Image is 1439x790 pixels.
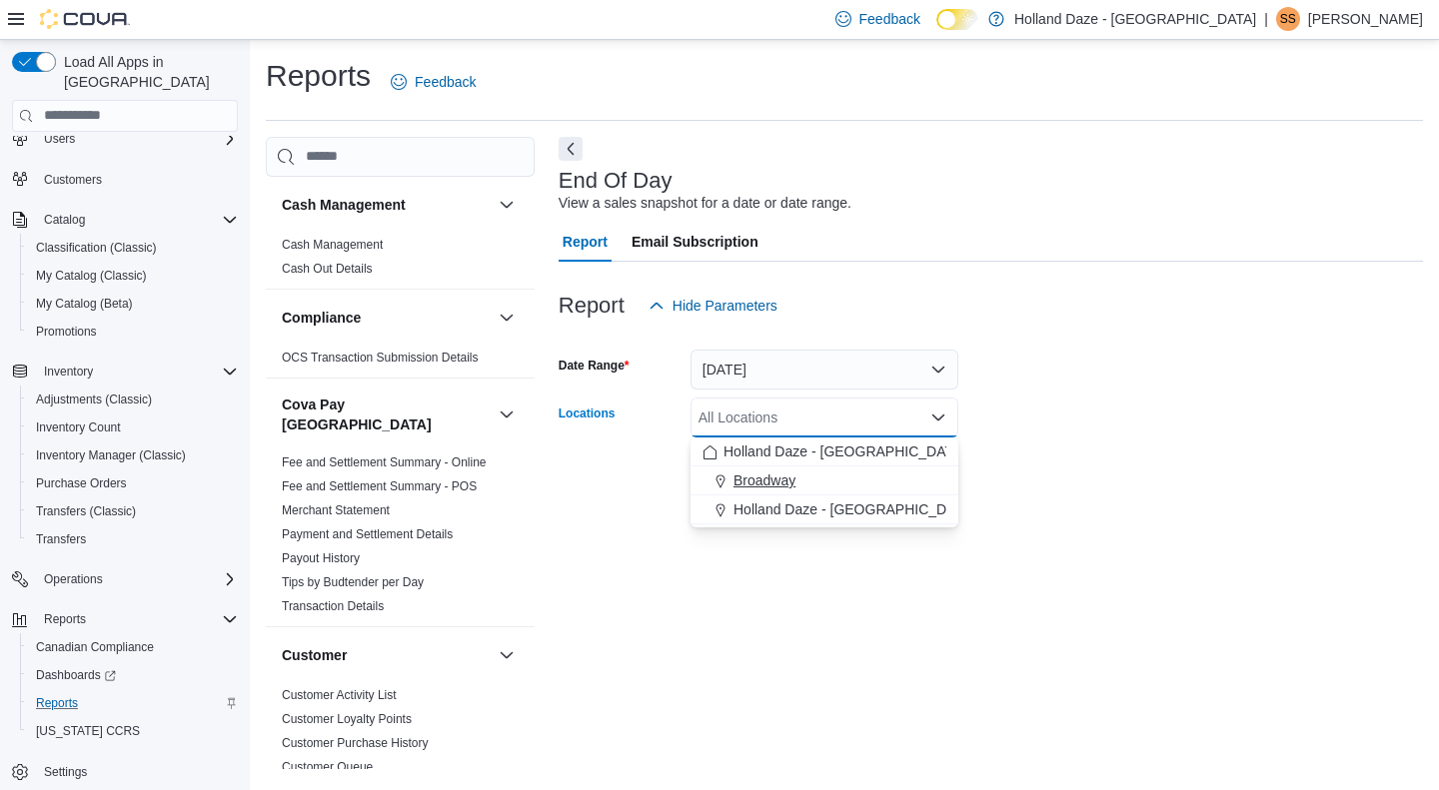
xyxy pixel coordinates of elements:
span: Hide Parameters [673,296,777,316]
span: SS [1280,7,1296,31]
button: My Catalog (Classic) [20,262,246,290]
span: Payment and Settlement Details [282,526,453,542]
span: Washington CCRS [28,719,238,743]
button: Operations [36,567,111,591]
span: Payout History [282,550,360,566]
button: Settings [4,757,246,786]
span: Reports [28,691,238,715]
h3: Customer [282,645,347,665]
a: Cash Management [282,238,383,252]
span: Inventory Count [36,419,121,435]
a: [US_STATE] CCRS [28,719,148,743]
button: Adjustments (Classic) [20,386,246,413]
span: Load All Apps in [GEOGRAPHIC_DATA] [56,52,238,92]
a: Settings [36,760,95,784]
span: Operations [44,571,103,587]
button: Close list of options [930,409,946,425]
a: Customers [36,168,110,192]
button: Users [36,127,83,151]
span: Transfers (Classic) [36,503,136,519]
a: Merchant Statement [282,503,390,517]
h1: Reports [266,56,371,96]
div: Shawn S [1276,7,1300,31]
span: Holland Daze - [GEOGRAPHIC_DATA] [733,499,975,519]
button: Cash Management [495,193,519,217]
span: Users [36,127,238,151]
a: Cash Out Details [282,262,373,276]
button: My Catalog (Beta) [20,290,246,318]
a: Adjustments (Classic) [28,388,160,411]
button: Transfers [20,525,246,553]
span: Fee and Settlement Summary - POS [282,478,477,494]
button: Holland Daze - [GEOGRAPHIC_DATA] [691,437,958,466]
span: Customers [44,172,102,188]
a: Tips by Budtender per Day [282,575,424,589]
div: Cash Management [266,233,535,289]
div: Choose from the following options [691,437,958,524]
button: Promotions [20,318,246,346]
span: Purchase Orders [28,471,238,495]
button: Broadway [691,466,958,495]
span: Transfers [36,531,86,547]
span: Fee and Settlement Summary - Online [282,454,487,470]
span: Dark Mode [936,30,937,31]
span: Reports [36,695,78,711]
button: Canadian Compliance [20,633,246,661]
a: Purchase Orders [28,471,135,495]
span: Customer Queue [282,759,373,775]
span: Cash Out Details [282,261,373,277]
button: Customer [495,643,519,667]
span: Customers [36,167,238,192]
a: Fee and Settlement Summary - POS [282,479,477,493]
img: Cova [40,9,130,29]
span: Classification (Classic) [36,240,157,256]
span: Transfers (Classic) [28,499,238,523]
p: | [1264,7,1268,31]
div: Compliance [266,346,535,378]
a: Transfers [28,527,94,551]
button: Operations [4,565,246,593]
span: Customer Loyalty Points [282,711,412,727]
a: Canadian Compliance [28,635,162,659]
span: My Catalog (Beta) [28,292,238,316]
div: View a sales snapshot for a date or date range. [559,193,851,214]
button: Catalog [4,206,246,234]
a: Transfers (Classic) [28,499,144,523]
span: Inventory Manager (Classic) [36,447,186,463]
span: Tips by Budtender per Day [282,574,424,590]
span: Purchase Orders [36,475,127,491]
button: Inventory Count [20,413,246,441]
button: Inventory Manager (Classic) [20,441,246,469]
span: Adjustments (Classic) [36,392,152,407]
span: Inventory Count [28,415,238,439]
button: Classification (Classic) [20,234,246,262]
button: Customers [4,165,246,194]
span: Catalog [36,208,238,232]
button: Inventory [4,358,246,386]
input: Dark Mode [936,9,978,30]
span: [US_STATE] CCRS [36,723,140,739]
span: Inventory [36,360,238,384]
span: Users [44,131,75,147]
span: My Catalog (Classic) [28,264,238,288]
a: Customer Loyalty Points [282,712,412,726]
a: My Catalog (Beta) [28,292,141,316]
button: Cova Pay [GEOGRAPHIC_DATA] [282,395,491,434]
span: Transfers [28,527,238,551]
span: Inventory Manager (Classic) [28,443,238,467]
span: Promotions [28,320,238,344]
button: Cova Pay [GEOGRAPHIC_DATA] [495,402,519,426]
button: Inventory [36,360,101,384]
button: Catalog [36,208,93,232]
button: Transfers (Classic) [20,497,246,525]
button: Reports [4,605,246,633]
p: [PERSON_NAME] [1308,7,1423,31]
span: Settings [36,759,238,784]
a: Dashboards [20,661,246,689]
button: Compliance [495,306,519,330]
a: Customer Queue [282,760,373,774]
span: Holland Daze - [GEOGRAPHIC_DATA] [723,441,965,461]
h3: End Of Day [559,169,673,193]
a: Customer Purchase History [282,736,429,750]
